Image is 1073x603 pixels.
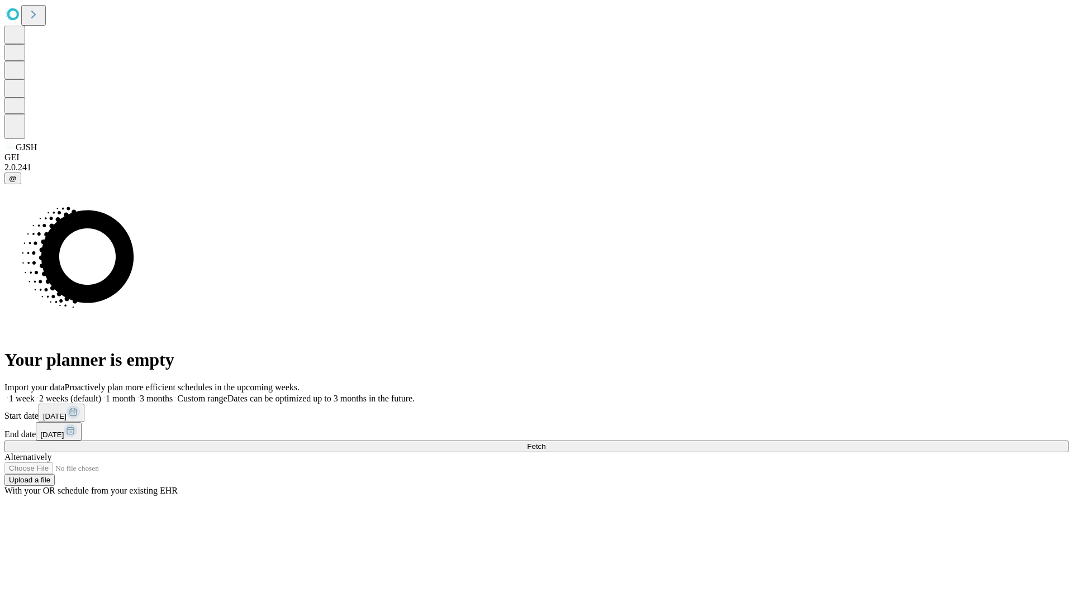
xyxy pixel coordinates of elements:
span: 1 month [106,394,135,403]
button: @ [4,173,21,184]
span: Custom range [177,394,227,403]
span: GJSH [16,142,37,152]
span: [DATE] [40,430,64,439]
h1: Your planner is empty [4,350,1069,370]
span: 1 week [9,394,35,403]
button: Fetch [4,441,1069,452]
span: 3 months [140,394,173,403]
span: Fetch [527,442,545,451]
span: 2 weeks (default) [39,394,101,403]
span: With your OR schedule from your existing EHR [4,486,178,495]
div: Start date [4,404,1069,422]
span: Dates can be optimized up to 3 months in the future. [227,394,415,403]
span: [DATE] [43,412,67,420]
button: [DATE] [39,404,84,422]
span: @ [9,174,17,183]
span: Alternatively [4,452,51,462]
button: Upload a file [4,474,55,486]
div: GEI [4,152,1069,162]
div: End date [4,422,1069,441]
button: [DATE] [36,422,82,441]
span: Proactively plan more efficient schedules in the upcoming weeks. [65,382,300,392]
span: Import your data [4,382,65,392]
div: 2.0.241 [4,162,1069,173]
